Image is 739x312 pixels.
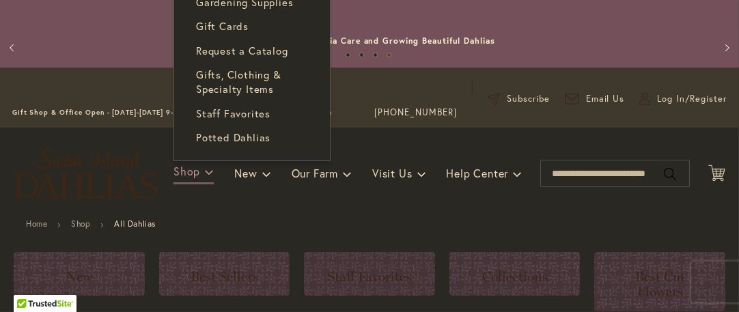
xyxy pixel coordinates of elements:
[26,218,47,229] a: Home
[12,108,213,117] span: Gift Shop & Office Open - [DATE]-[DATE] 9-4:30pm /
[236,36,494,46] a: Questions about Dahlia Care and Growing Beautiful Dahlias
[173,164,200,178] span: Shop
[10,264,48,302] iframe: Launch Accessibility Center
[114,218,156,229] strong: All Dahlias
[639,92,727,106] a: Log In/Register
[71,218,90,229] a: Shop
[234,166,257,180] span: New
[372,166,412,180] span: Visit Us
[196,107,270,120] span: Staff Favorites
[635,268,685,300] span: Best Cut Flowers
[507,92,550,106] span: Subscribe
[14,252,145,296] a: New
[174,14,330,38] a: Gift Cards
[14,148,157,199] a: store logo
[373,53,378,57] button: 3 of 4
[594,252,725,311] a: Best Cut Flowers
[292,166,338,180] span: Our Farm
[387,53,391,57] button: 4 of 4
[449,252,581,296] a: Collections
[159,252,290,296] a: Best Sellers
[346,53,350,57] button: 1 of 4
[191,268,258,285] span: Best Sellers
[359,53,364,57] button: 2 of 4
[196,130,270,144] span: Potted Dahlias
[712,34,739,61] button: Next
[327,268,411,285] span: Staff Favorites
[304,252,435,296] a: Staff Favorites
[196,68,281,96] span: Gifts, Clothing & Specialty Items
[196,44,288,57] span: Request a Catalog
[657,92,727,106] span: Log In/Register
[565,92,625,106] a: Email Us
[488,92,550,106] a: Subscribe
[482,268,548,285] span: Collections
[586,92,625,106] span: Email Us
[66,268,92,285] span: New
[374,106,457,119] a: [PHONE_NUMBER]
[446,166,508,180] span: Help Center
